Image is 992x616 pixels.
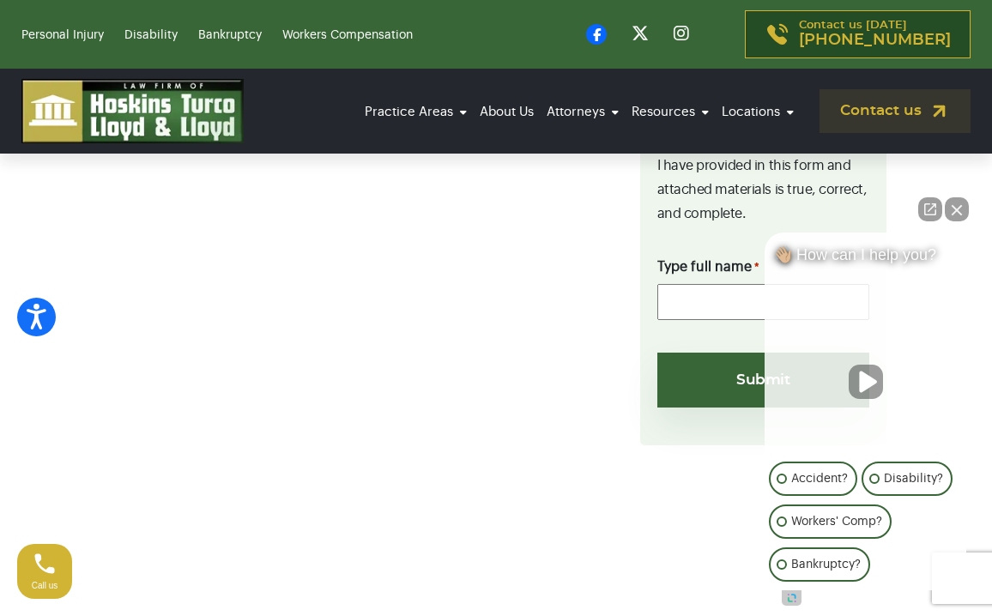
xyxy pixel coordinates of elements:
a: Disability [124,29,178,41]
p: Contact us [DATE] [799,20,951,49]
a: Bankruptcy [198,29,262,41]
a: Practice Areas [360,88,471,136]
p: Workers' Comp? [791,511,882,532]
p: Disability? [884,468,943,489]
a: Contact us [DATE][PHONE_NUMBER] [745,10,971,58]
button: Unmute video [849,365,883,399]
button: Close Intaker Chat Widget [945,197,969,221]
a: Locations [717,88,798,136]
p: Accident? [791,468,848,489]
div: 👋🏼 How can I help you? [765,245,966,273]
p: I hereby certify that all information I have provided in this form and attached materials is true... [657,130,869,226]
label: Type full name [657,257,759,277]
a: Personal Injury [21,29,104,41]
a: Attorneys [542,88,623,136]
p: Bankruptcy? [791,554,861,575]
span: Call us [32,581,58,590]
a: Contact us [820,89,971,133]
a: Open direct chat [918,197,942,221]
a: About Us [475,88,538,136]
a: Open intaker chat [782,590,801,606]
span: [PHONE_NUMBER] [799,32,951,49]
input: Submit [657,353,869,408]
a: Resources [627,88,713,136]
img: logo [21,79,244,143]
a: Workers Compensation [282,29,413,41]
